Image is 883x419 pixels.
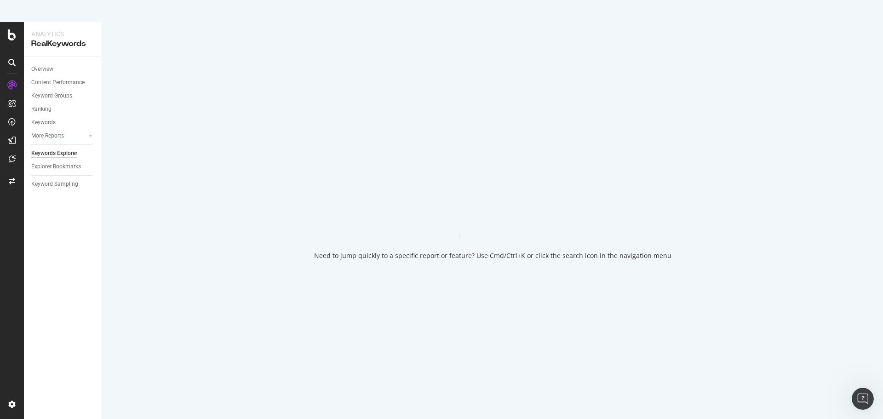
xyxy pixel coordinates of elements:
[31,118,56,127] div: Keywords
[31,149,77,158] div: Keywords Explorer
[31,162,81,172] div: Explorer Bookmarks
[31,179,95,189] a: Keyword Sampling
[31,131,64,141] div: More Reports
[31,104,95,114] a: Ranking
[31,118,95,127] a: Keywords
[31,78,85,87] div: Content Performance
[31,104,52,114] div: Ranking
[31,162,95,172] a: Explorer Bookmarks
[852,388,874,410] iframe: Intercom live chat
[31,78,95,87] a: Content Performance
[314,251,671,260] div: Need to jump quickly to a specific report or feature? Use Cmd/Ctrl+K or click the search icon in ...
[31,29,94,39] div: Analytics
[31,64,95,74] a: Overview
[31,131,86,141] a: More Reports
[31,179,78,189] div: Keyword Sampling
[31,91,72,101] div: Keyword Groups
[31,64,53,74] div: Overview
[31,91,95,101] a: Keyword Groups
[31,39,94,49] div: RealKeywords
[459,203,526,236] div: animation
[31,149,95,158] a: Keywords Explorer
